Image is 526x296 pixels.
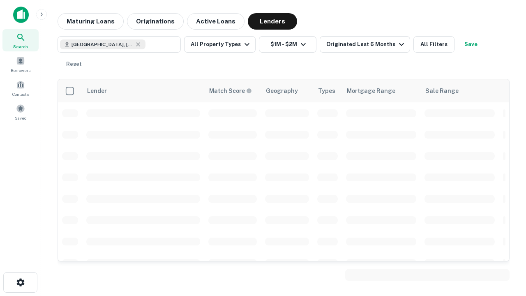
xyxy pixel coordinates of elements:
[58,13,124,30] button: Maturing Loans
[204,79,261,102] th: Capitalize uses an advanced AI algorithm to match your search with the best lender. The match sco...
[187,13,245,30] button: Active Loans
[326,39,406,49] div: Originated Last 6 Months
[2,101,39,123] a: Saved
[320,36,410,53] button: Originated Last 6 Months
[266,86,298,96] div: Geography
[2,77,39,99] a: Contacts
[11,67,30,74] span: Borrowers
[61,56,87,72] button: Reset
[259,36,316,53] button: $1M - $2M
[261,79,313,102] th: Geography
[209,86,250,95] h6: Match Score
[127,13,184,30] button: Originations
[13,43,28,50] span: Search
[318,86,335,96] div: Types
[72,41,133,48] span: [GEOGRAPHIC_DATA], [GEOGRAPHIC_DATA], [GEOGRAPHIC_DATA]
[458,36,484,53] button: Save your search to get updates of matches that match your search criteria.
[342,79,420,102] th: Mortgage Range
[2,29,39,51] a: Search
[82,79,204,102] th: Lender
[15,115,27,121] span: Saved
[420,79,499,102] th: Sale Range
[485,230,526,270] iframe: Chat Widget
[425,86,459,96] div: Sale Range
[87,86,107,96] div: Lender
[248,13,297,30] button: Lenders
[209,86,252,95] div: Capitalize uses an advanced AI algorithm to match your search with the best lender. The match sco...
[413,36,454,53] button: All Filters
[12,91,29,97] span: Contacts
[184,36,256,53] button: All Property Types
[313,79,342,102] th: Types
[13,7,29,23] img: capitalize-icon.png
[347,86,395,96] div: Mortgage Range
[2,53,39,75] a: Borrowers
